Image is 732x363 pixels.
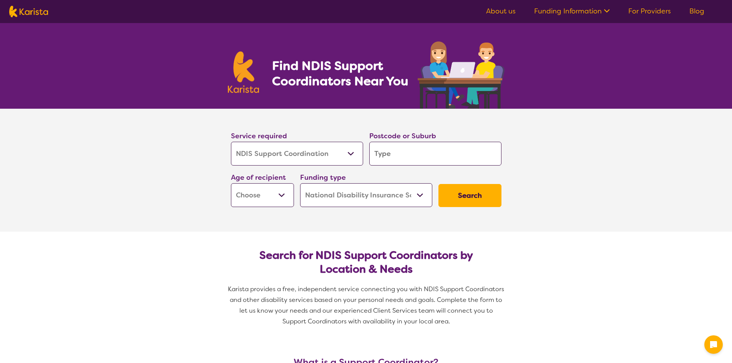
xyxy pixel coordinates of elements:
a: About us [486,7,516,16]
span: Karista provides a free, independent service connecting you with NDIS Support Coordinators and ot... [228,285,506,325]
img: Karista logo [9,6,48,17]
img: support-coordination [418,41,505,109]
label: Service required [231,131,287,141]
button: Search [438,184,501,207]
img: Karista logo [228,51,259,93]
label: Age of recipient [231,173,286,182]
a: Funding Information [534,7,610,16]
a: Blog [689,7,704,16]
label: Funding type [300,173,346,182]
label: Postcode or Suburb [369,131,436,141]
a: For Providers [628,7,671,16]
input: Type [369,142,501,166]
h2: Search for NDIS Support Coordinators by Location & Needs [237,249,495,276]
h1: Find NDIS Support Coordinators Near You [272,58,414,89]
